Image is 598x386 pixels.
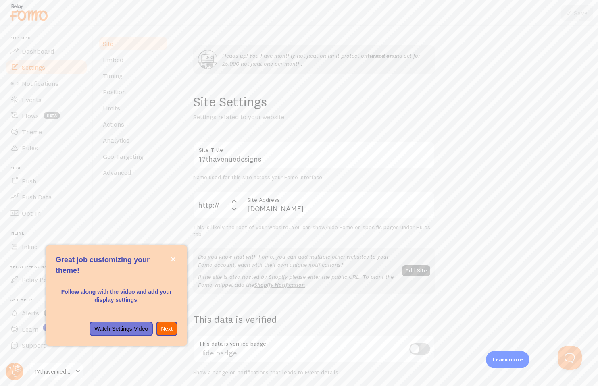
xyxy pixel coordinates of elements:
[193,224,435,238] div: This is likely the root of your website. You can show/hide Fomo on specific pages under Rules tab
[56,288,177,304] p: Follow along with the video and add your display settings.
[254,281,305,288] a: Shopify Notification
[222,52,430,68] p: Heads up! You have monthly notification limit protection and set for 25,000 notifications per month.
[98,132,169,148] a: Analytics
[22,128,42,136] span: Theme
[22,243,38,251] span: Inline
[98,68,169,84] a: Timing
[242,191,435,219] input: myhonestcompany.com
[103,39,113,48] span: Site
[193,191,242,219] div: http://
[198,253,397,269] p: Did you know that with Fomo, you can add multiple other websites to your Fomo account, each with ...
[98,100,169,116] a: Limits
[5,75,88,91] a: Notifications
[22,79,58,87] span: Notifications
[10,231,88,236] span: Inline
[193,369,435,376] div: Show a badge on notifications that leads to Event details
[5,305,88,321] a: Alerts 1 new
[22,309,39,317] span: Alerts
[98,52,169,68] a: Embed
[22,63,45,71] span: Settings
[402,265,430,276] button: Add Site
[22,95,42,104] span: Events
[193,313,435,326] h2: This data is verified
[193,93,435,110] h1: Site Settings
[5,91,88,108] a: Events
[22,341,46,349] span: Support
[94,325,148,333] p: Watch Settings Video
[156,322,177,336] button: Next
[98,164,169,181] a: Advanced
[103,168,131,176] span: Advanced
[103,152,144,160] span: Geo Targeting
[90,322,153,336] button: Watch Settings Video
[35,367,73,376] span: 17thavenuedesigns
[193,141,435,155] label: Site Title
[22,177,36,185] span: Push
[492,356,523,363] p: Learn more
[367,52,393,59] strong: turned on
[169,255,177,264] button: close,
[22,112,39,120] span: Flows
[5,108,88,124] a: Flows beta
[5,173,88,189] a: Push
[5,205,88,221] a: Opt-In
[29,362,83,381] a: 17thavenuedesigns
[242,191,435,205] label: Site Address
[193,112,387,122] p: Settings related to your website
[193,335,435,364] div: Hide badge
[103,56,123,64] span: Embed
[44,112,60,119] span: beta
[10,297,88,303] span: Get Help
[22,276,63,284] span: Relay Persona
[56,255,177,276] p: Great job customizing your theme!
[5,337,88,353] a: Support
[98,84,169,100] a: Position
[5,189,88,205] a: Push Data
[193,174,435,181] div: Name used for this site across your Fomo interface
[103,136,129,144] span: Analytics
[103,72,123,80] span: Timing
[44,309,66,317] span: 1 new
[10,264,88,270] span: Relay Persona
[5,124,88,140] a: Theme
[558,346,582,370] iframe: Help Scout Beacon - Open
[486,351,529,368] div: Learn more
[103,120,124,128] span: Actions
[22,325,38,333] span: Learn
[198,273,397,289] p: If the site is also hosted by Shopify please enter the public URL. To plant the Fomo snippet add the
[5,59,88,75] a: Settings
[46,245,187,346] div: Great job customizing your theme!
[5,321,88,337] a: Learn
[5,140,88,156] a: Rules
[22,144,38,152] span: Rules
[98,148,169,164] a: Geo Targeting
[98,35,169,52] a: Site
[5,272,88,288] a: Relay Persona new
[10,35,88,41] span: Pop-ups
[98,116,169,132] a: Actions
[22,47,54,55] span: Dashboard
[43,324,50,331] svg: <p>Watch New Feature Tutorials!</p>
[22,193,52,201] span: Push Data
[5,239,88,255] a: Inline
[103,104,120,112] span: Limits
[10,166,88,171] span: Push
[8,2,49,23] img: fomo-relay-logo-orange.svg
[5,43,88,59] a: Dashboard
[161,325,173,333] p: Next
[103,88,126,96] span: Position
[22,209,41,217] span: Opt-In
